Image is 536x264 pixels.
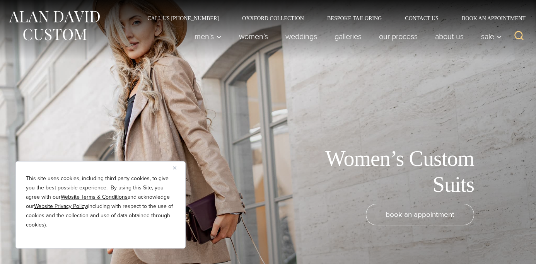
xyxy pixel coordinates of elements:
img: Close [173,166,176,170]
button: Close [173,163,182,172]
a: Galleries [326,29,370,44]
a: Website Privacy Policy [34,202,87,210]
button: View Search Form [510,27,528,46]
nav: Primary Navigation [186,29,506,44]
a: Oxxford Collection [230,15,316,21]
a: About Us [427,29,473,44]
a: Book an Appointment [450,15,528,21]
a: Contact Us [393,15,450,21]
a: Women’s [230,29,277,44]
span: Men’s [195,32,222,40]
img: Alan David Custom [8,9,101,43]
p: This site uses cookies, including third party cookies, to give you the best possible experience. ... [26,174,175,230]
a: Our Process [370,29,427,44]
nav: Secondary Navigation [136,15,528,21]
span: book an appointment [386,209,454,220]
a: book an appointment [366,204,474,225]
a: Bespoke Tailoring [316,15,393,21]
h1: Women’s Custom Suits [300,146,474,198]
a: weddings [277,29,326,44]
a: Website Terms & Conditions [61,193,128,201]
a: Call Us [PHONE_NUMBER] [136,15,230,21]
span: Sale [481,32,502,40]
